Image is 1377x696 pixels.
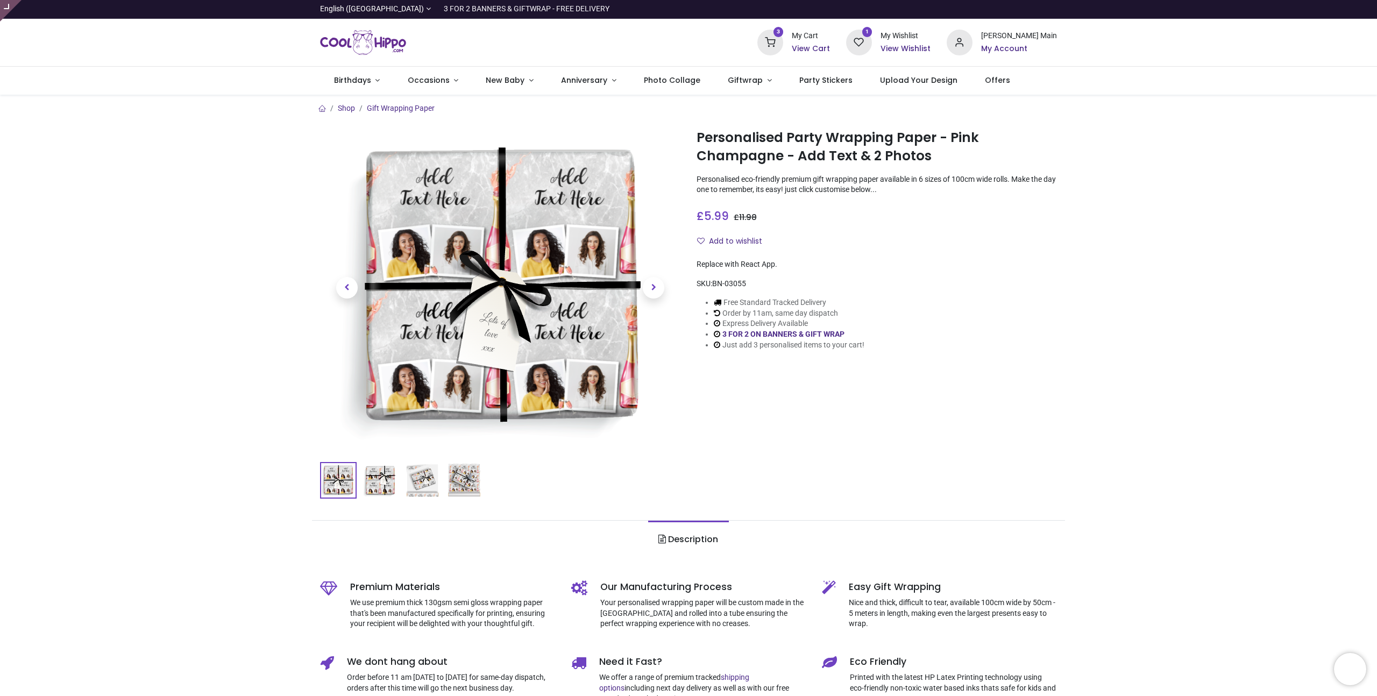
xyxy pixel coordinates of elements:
[320,67,394,95] a: Birthdays
[981,44,1057,54] a: My Account
[697,174,1057,195] p: Personalised eco-friendly premium gift wrapping paper available in 6 sizes of 100cm wide rolls. M...
[697,208,729,224] span: £
[347,655,555,669] h5: We dont hang about
[367,104,435,112] a: Gift Wrapping Paper
[697,279,1057,289] div: SKU:
[697,232,771,251] button: Add to wishlistAdd to wishlist
[697,129,1057,166] h1: Personalised Party Wrapping Paper - Pink Champagne - Add Text & 2 Photos
[712,279,746,288] span: BN-03055
[405,463,439,498] img: BN-03055-03
[728,75,763,86] span: Giftwrap
[547,67,630,95] a: Anniversary
[472,67,548,95] a: New Baby
[600,598,806,629] p: Your personalised wrapping paper will be custom made in the [GEOGRAPHIC_DATA] and rolled into a t...
[447,463,481,498] img: BN-03055-04
[697,237,705,245] i: Add to wishlist
[339,126,662,449] img: Personalised Party Wrapping Paper - Pink Champagne - Add Text & 2 Photos
[831,4,1057,15] iframe: Customer reviews powered by Trustpilot
[722,330,844,338] a: 3 FOR 2 ON BANNERS & GIFT WRAP
[846,38,872,46] a: 1
[599,673,749,692] a: shipping options
[486,75,524,86] span: New Baby
[561,75,607,86] span: Anniversary
[881,44,931,54] a: View Wishlist
[599,655,806,669] h5: Need it Fast?
[338,104,355,112] a: Shop
[320,175,374,401] a: Previous
[850,655,1057,669] h5: Eco Friendly
[704,208,729,224] span: 5.99
[849,580,1057,594] h5: Easy Gift Wrapping
[320,27,406,58] a: Logo of Cool Hippo
[394,67,472,95] a: Occasions
[714,340,864,351] li: Just add 3 personalised items to your cart!
[350,580,555,594] h5: Premium Materials
[714,297,864,308] li: Free Standard Tracked Delivery
[792,44,830,54] a: View Cart
[627,175,680,401] a: Next
[1334,653,1366,685] iframe: Brevo live chat
[881,31,931,41] div: My Wishlist
[862,27,872,37] sup: 1
[714,308,864,319] li: Order by 11am, same day dispatch
[757,38,783,46] a: 3
[734,212,757,223] span: £
[697,259,1057,270] div: Replace with React App.
[334,75,371,86] span: Birthdays
[600,580,806,594] h5: Our Manufacturing Process
[739,212,757,223] span: 11.98
[444,4,609,15] div: 3 FOR 2 BANNERS & GIFTWRAP - FREE DELIVERY
[320,27,406,58] img: Cool Hippo
[714,67,785,95] a: Giftwrap
[336,277,358,299] span: Previous
[985,75,1010,86] span: Offers
[347,672,555,693] p: Order before 11 am [DATE] to [DATE] for same-day dispatch, orders after this time will go the nex...
[320,4,431,15] a: English ([GEOGRAPHIC_DATA])
[981,31,1057,41] div: [PERSON_NAME] Main
[773,27,784,37] sup: 3
[644,75,700,86] span: Photo Collage
[648,521,728,558] a: Description
[714,318,864,329] li: Express Delivery Available
[350,598,555,629] p: We use premium thick 130gsm semi gloss wrapping paper that's been manufactured specifically for p...
[643,277,664,299] span: Next
[799,75,853,86] span: Party Stickers
[363,463,398,498] img: BN-03055-02
[792,31,830,41] div: My Cart
[849,598,1057,629] p: Nice and thick, difficult to tear, available 100cm wide by 50cm - 5 meters in length, making even...
[321,463,356,498] img: Personalised Party Wrapping Paper - Pink Champagne - Add Text & 2 Photos
[880,75,957,86] span: Upload Your Design
[408,75,450,86] span: Occasions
